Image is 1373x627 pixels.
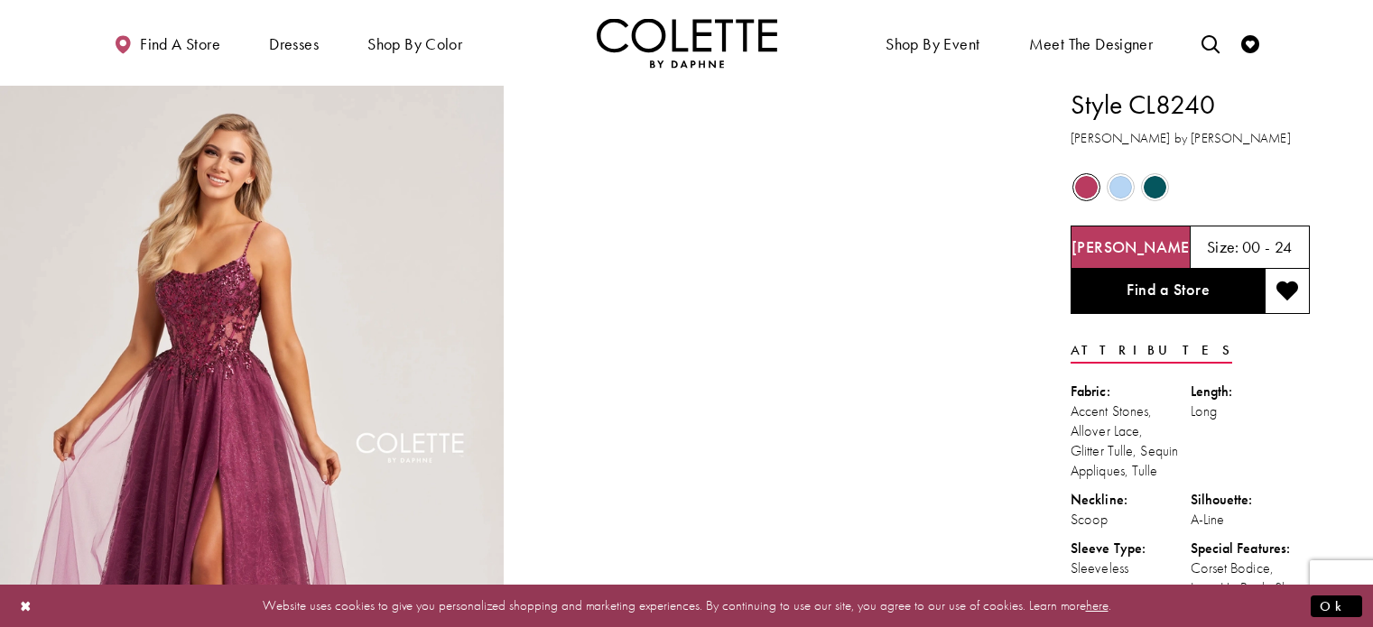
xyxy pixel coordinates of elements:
[363,18,467,68] span: Shop by color
[1071,401,1191,481] div: Accent Stones, Allover Lace, Glitter Tulle, Sequin Appliques, Tulle
[1071,490,1191,510] div: Neckline:
[597,18,777,68] a: Visit Home Page
[1105,171,1136,203] div: Periwinkle
[1086,596,1109,614] a: here
[1237,18,1264,68] a: Check Wishlist
[109,18,225,68] a: Find a store
[1071,337,1232,364] a: Attributes
[1191,401,1311,421] div: Long
[1311,595,1362,617] button: Submit Dialog
[1071,86,1310,124] h1: Style CL8240
[1029,35,1154,53] span: Meet the designer
[1071,269,1265,314] a: Find a Store
[1242,238,1293,256] h5: 00 - 24
[1071,510,1191,530] div: Scoop
[1071,539,1191,558] div: Sleeve Type:
[1071,128,1310,149] h3: [PERSON_NAME] by [PERSON_NAME]
[1191,382,1311,401] div: Length:
[1191,490,1311,510] div: Silhouette:
[11,590,42,622] button: Close Dialog
[1071,382,1191,401] div: Fabric:
[1139,171,1171,203] div: Spruce
[886,35,979,53] span: Shop By Event
[1025,18,1158,68] a: Meet the designer
[130,594,1243,618] p: Website uses cookies to give you personalized shopping and marketing experiences. By continuing t...
[1071,558,1191,578] div: Sleeveless
[1071,171,1102,203] div: Berry
[367,35,462,53] span: Shop by color
[1207,236,1239,257] span: Size:
[1191,510,1311,530] div: A-Line
[597,18,777,68] img: Colette by Daphne
[1197,18,1224,68] a: Toggle search
[1191,539,1311,558] div: Special Features:
[1071,171,1310,205] div: Product color controls state depends on size chosen
[140,35,220,53] span: Find a store
[881,18,984,68] span: Shop By Event
[1071,238,1195,256] h5: Chosen color
[1265,269,1310,314] button: Add to wishlist
[1191,558,1311,598] div: Corset Bodice, Lace-Up Back, Slit
[269,35,319,53] span: Dresses
[513,86,1016,337] video: Style CL8240 Colette by Daphne #1 autoplay loop mute video
[264,18,323,68] span: Dresses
